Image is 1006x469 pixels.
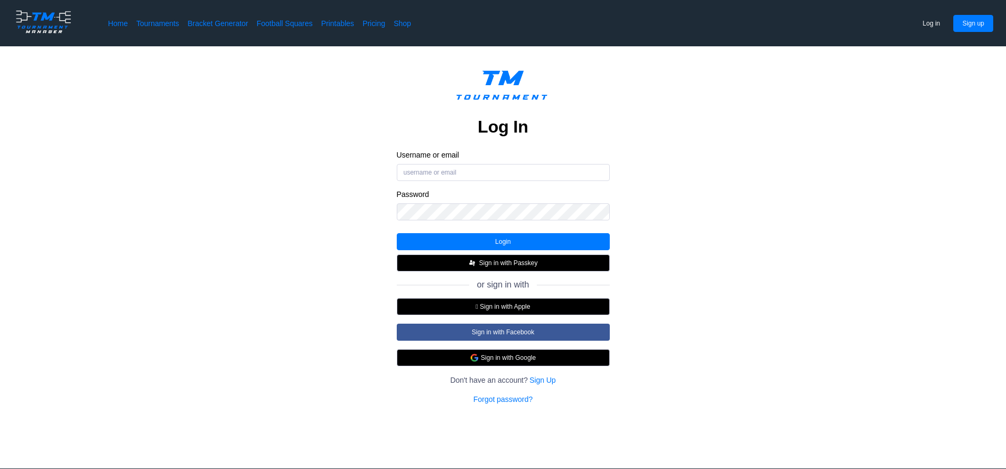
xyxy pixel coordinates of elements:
[397,233,610,250] button: Login
[468,259,477,267] img: FIDO_Passkey_mark_A_white.b30a49376ae8d2d8495b153dc42f1869.svg
[397,164,610,181] input: username or email
[363,18,385,29] a: Pricing
[108,18,128,29] a: Home
[470,353,479,362] img: google.d7f092af888a54de79ed9c9303d689d7.svg
[448,63,559,112] img: logo.ffa97a18e3bf2c7d.png
[397,150,610,160] label: Username or email
[136,18,179,29] a: Tournaments
[397,349,610,366] button: Sign in with Google
[450,375,528,385] span: Don't have an account?
[257,18,313,29] a: Football Squares
[478,116,528,137] h2: Log In
[914,15,950,32] button: Log in
[187,18,248,29] a: Bracket Generator
[473,394,533,405] a: Forgot password?
[477,280,529,290] span: or sign in with
[397,298,610,315] button:  Sign in with Apple
[397,324,610,341] button: Sign in with Facebook
[953,15,993,32] button: Sign up
[397,254,610,271] button: Sign in with Passkey
[529,375,555,385] a: Sign Up
[394,18,411,29] a: Shop
[321,18,354,29] a: Printables
[397,190,610,199] label: Password
[13,9,74,35] img: logo.ffa97a18e3bf2c7d.png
